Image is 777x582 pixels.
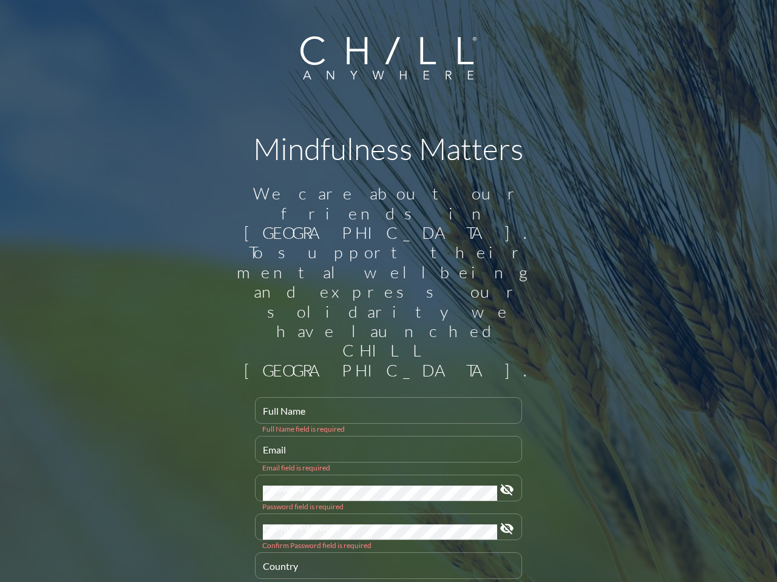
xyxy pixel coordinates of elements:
[263,563,514,578] input: Country
[500,521,514,536] i: visibility_off
[231,184,546,380] div: We care about our friends in [GEOGRAPHIC_DATA]. To support their mental wellbeing and express our...
[263,524,497,540] input: Confirm Password
[263,447,514,462] input: Email
[263,486,497,501] input: Password
[262,424,515,433] div: Full Name field is required
[231,130,546,167] h1: Mindfulness Matters
[500,483,514,497] i: visibility_off
[262,541,515,550] div: Confirm Password field is required
[262,463,515,472] div: Email field is required
[262,502,515,511] div: Password field is required
[263,408,514,423] input: Full Name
